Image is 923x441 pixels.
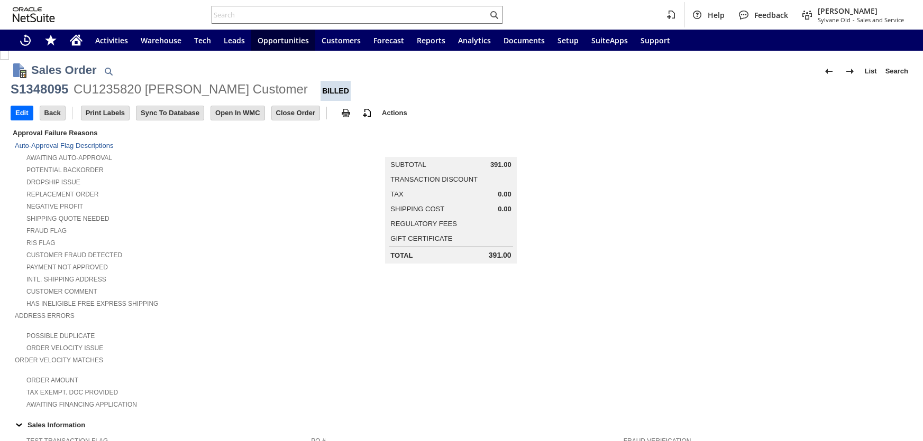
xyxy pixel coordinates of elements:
[818,16,851,24] span: Sylvane Old
[194,35,211,45] span: Tech
[390,175,478,183] a: Transaction Discount
[390,161,426,168] a: Subtotal
[551,30,585,51] a: Setup
[641,35,670,45] span: Support
[26,288,97,295] a: Customer Comment
[881,63,912,80] a: Search
[26,332,95,340] a: Possible Duplicate
[390,205,444,213] a: Shipping Cost
[497,30,551,51] a: Documents
[26,377,78,384] a: Order Amount
[367,30,410,51] a: Forecast
[74,81,308,98] div: CU1235820 [PERSON_NAME] Customer
[390,220,456,228] a: Regulatory Fees
[63,30,89,51] a: Home
[385,140,516,157] caption: Summary
[321,81,351,101] div: Billed
[823,65,835,78] img: Previous
[224,35,245,45] span: Leads
[585,30,634,51] a: SuiteApps
[390,251,413,259] a: Total
[217,30,251,51] a: Leads
[136,106,204,120] input: Sync To Database
[417,35,445,45] span: Reports
[15,142,113,149] a: Auto-Approval Flag Descriptions
[95,35,128,45] span: Activities
[26,215,109,222] a: Shipping Quote Needed
[134,30,188,51] a: Warehouse
[591,35,628,45] span: SuiteApps
[26,344,103,352] a: Order Velocity Issue
[558,35,579,45] span: Setup
[38,30,63,51] div: Shortcuts
[188,30,217,51] a: Tech
[818,6,904,16] span: [PERSON_NAME]
[844,65,856,78] img: Next
[708,10,725,20] span: Help
[13,30,38,51] a: Recent Records
[81,106,129,120] input: Print Labels
[26,239,56,247] a: RIS flag
[390,190,403,198] a: Tax
[13,7,55,22] svg: logo
[212,8,488,21] input: Search
[378,109,412,117] a: Actions
[634,30,677,51] a: Support
[258,35,309,45] span: Opportunities
[322,35,361,45] span: Customers
[26,227,67,234] a: Fraud Flag
[26,179,80,186] a: Dropship Issue
[315,30,367,51] a: Customers
[488,8,500,21] svg: Search
[141,35,181,45] span: Warehouse
[11,127,307,139] div: Approval Failure Reasons
[861,63,881,80] a: List
[31,61,97,79] h1: Sales Order
[272,106,319,120] input: Close Order
[102,65,115,78] img: Quick Find
[211,106,264,120] input: Open In WMC
[498,205,511,213] span: 0.00
[44,34,57,46] svg: Shortcuts
[26,264,108,271] a: Payment not approved
[70,34,83,46] svg: Home
[504,35,545,45] span: Documents
[26,203,83,210] a: Negative Profit
[452,30,497,51] a: Analytics
[26,166,104,174] a: Potential Backorder
[11,418,912,431] td: Sales Information
[11,418,908,431] div: Sales Information
[853,16,855,24] span: -
[15,312,75,320] a: Address Errors
[498,190,511,199] span: 0.00
[26,191,98,198] a: Replacement Order
[40,106,65,120] input: Back
[390,234,452,242] a: Gift Certificate
[340,107,352,119] img: print.svg
[26,389,118,396] a: Tax Exempt. Doc Provided
[251,30,315,51] a: Opportunities
[754,10,788,20] span: Feedback
[26,276,106,283] a: Intl. Shipping Address
[361,107,373,119] img: add-record.svg
[19,34,32,46] svg: Recent Records
[410,30,452,51] a: Reports
[11,106,33,120] input: Edit
[89,30,134,51] a: Activities
[490,161,511,169] span: 391.00
[15,356,103,364] a: Order Velocity Matches
[26,300,158,307] a: Has Ineligible Free Express Shipping
[373,35,404,45] span: Forecast
[26,154,112,162] a: Awaiting Auto-Approval
[26,401,137,408] a: Awaiting Financing Application
[489,251,511,260] span: 391.00
[26,251,122,259] a: Customer Fraud Detected
[11,81,68,98] div: S1348095
[458,35,491,45] span: Analytics
[857,16,904,24] span: Sales and Service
